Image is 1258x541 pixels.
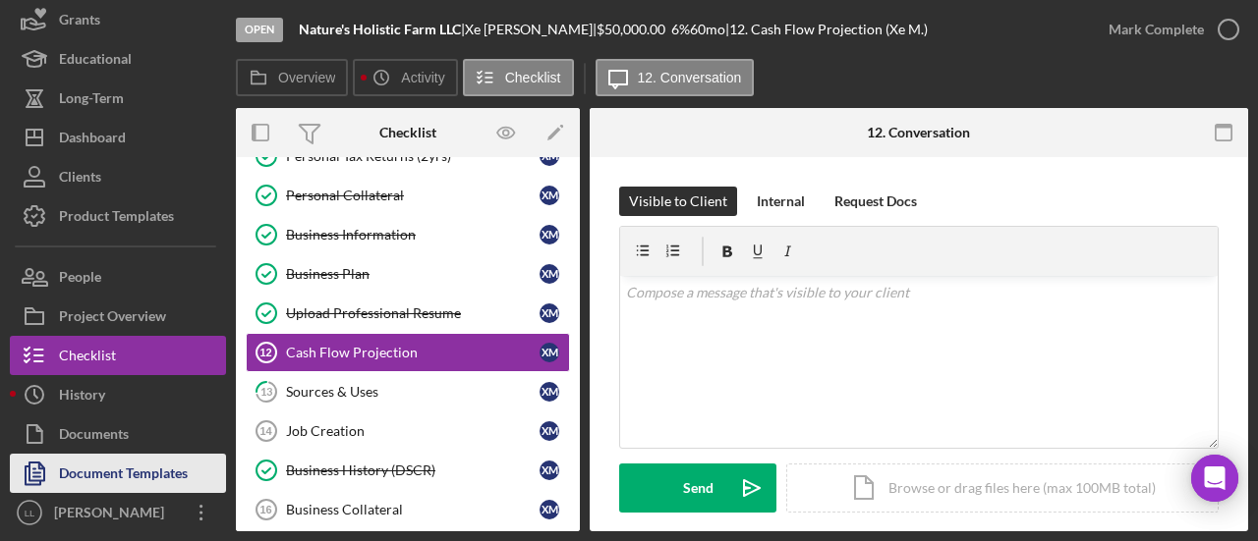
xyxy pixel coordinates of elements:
div: Educational [59,39,132,83]
button: Internal [747,187,815,216]
label: Activity [401,70,444,85]
div: 60 mo [690,22,725,37]
button: People [10,257,226,297]
a: 12Cash Flow ProjectionXM [246,333,570,372]
div: [PERSON_NAME] [49,493,177,537]
div: Business Plan [286,266,540,282]
div: Mark Complete [1109,10,1204,49]
div: Cash Flow Projection [286,345,540,360]
div: X M [540,382,559,402]
label: Overview [278,70,335,85]
a: 16Business CollateralXM [246,490,570,529]
div: 6 % [671,22,690,37]
button: Product Templates [10,196,226,236]
div: Dashboard [59,118,126,162]
a: Business History (DSCR)XM [246,451,570,490]
button: Mark Complete [1089,10,1248,49]
button: Document Templates [10,454,226,493]
button: History [10,375,226,414]
div: Upload Professional Resume [286,305,540,321]
div: Business History (DSCR) [286,462,540,478]
button: Long-Term [10,79,226,118]
div: Open Intercom Messenger [1191,455,1238,502]
div: X M [540,500,559,519]
tspan: 14 [259,425,272,437]
button: Dashboard [10,118,226,157]
a: Upload Professional ResumeXM [246,294,570,333]
div: Job Creation [286,423,540,439]
div: Clients [59,157,101,201]
div: | 12. Cash Flow Projection (Xe M.) [725,22,928,37]
div: Business Information [286,227,540,243]
a: Business InformationXM [246,215,570,254]
div: X M [540,186,559,205]
div: X M [540,460,559,480]
a: 14Job CreationXM [246,411,570,451]
div: Checklist [59,336,116,380]
label: 12. Conversation [638,70,742,85]
div: Xe [PERSON_NAME] | [465,22,597,37]
button: Educational [10,39,226,79]
b: Nature's Holistic Farm LLC [299,21,461,37]
div: Long-Term [59,79,124,123]
tspan: 16 [259,504,271,515]
button: Checklist [10,336,226,375]
div: Send [683,463,714,513]
div: X M [540,264,559,284]
div: People [59,257,101,301]
button: LL[PERSON_NAME] [10,493,226,532]
div: Checklist [379,125,436,140]
label: Checklist [505,70,561,85]
div: X M [540,225,559,244]
div: X M [540,303,559,323]
div: Project Overview [59,297,166,341]
a: Personal CollateralXM [246,176,570,215]
div: Visible to Client [629,187,727,216]
div: Personal Collateral [286,188,540,203]
div: Sources & Uses [286,384,540,400]
div: Request Docs [834,187,917,216]
button: Checklist [463,59,574,96]
div: X M [540,343,559,362]
div: Internal [757,187,805,216]
div: Business Collateral [286,502,540,517]
button: Request Docs [825,187,927,216]
button: Visible to Client [619,187,737,216]
button: Send [619,463,776,513]
tspan: 12 [259,347,271,358]
div: | [299,22,465,37]
a: 13Sources & UsesXM [246,372,570,411]
div: $50,000.00 [597,22,671,37]
tspan: 13 [260,385,272,398]
div: Open [236,18,283,42]
button: 12. Conversation [596,59,755,96]
a: Business PlanXM [246,254,570,294]
button: Activity [353,59,457,96]
div: 12. Conversation [867,125,970,140]
div: Documents [59,414,129,459]
div: Document Templates [59,454,188,498]
div: Product Templates [59,196,174,241]
div: History [59,375,105,419]
button: Project Overview [10,297,226,336]
button: Clients [10,157,226,196]
button: Overview [236,59,348,96]
div: X M [540,421,559,441]
button: Documents [10,414,226,454]
text: LL [25,508,35,518]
